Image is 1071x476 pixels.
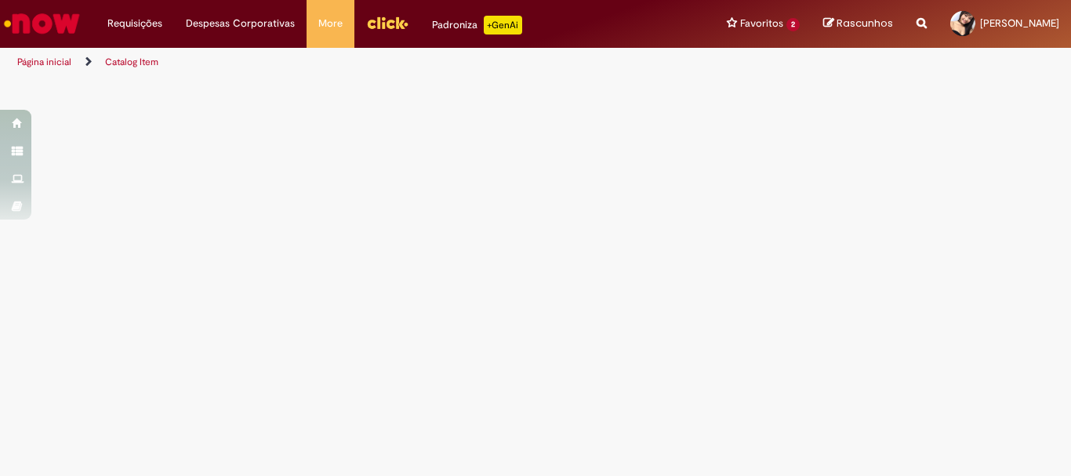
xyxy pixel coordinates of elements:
[837,16,893,31] span: Rascunhos
[786,18,800,31] span: 2
[980,16,1059,30] span: [PERSON_NAME]
[107,16,162,31] span: Requisições
[740,16,783,31] span: Favoritos
[12,48,703,77] ul: Trilhas de página
[186,16,295,31] span: Despesas Corporativas
[366,11,408,35] img: click_logo_yellow_360x200.png
[105,56,158,68] a: Catalog Item
[432,16,522,35] div: Padroniza
[2,8,82,39] img: ServiceNow
[484,16,522,35] p: +GenAi
[17,56,71,68] a: Página inicial
[318,16,343,31] span: More
[823,16,893,31] a: Rascunhos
